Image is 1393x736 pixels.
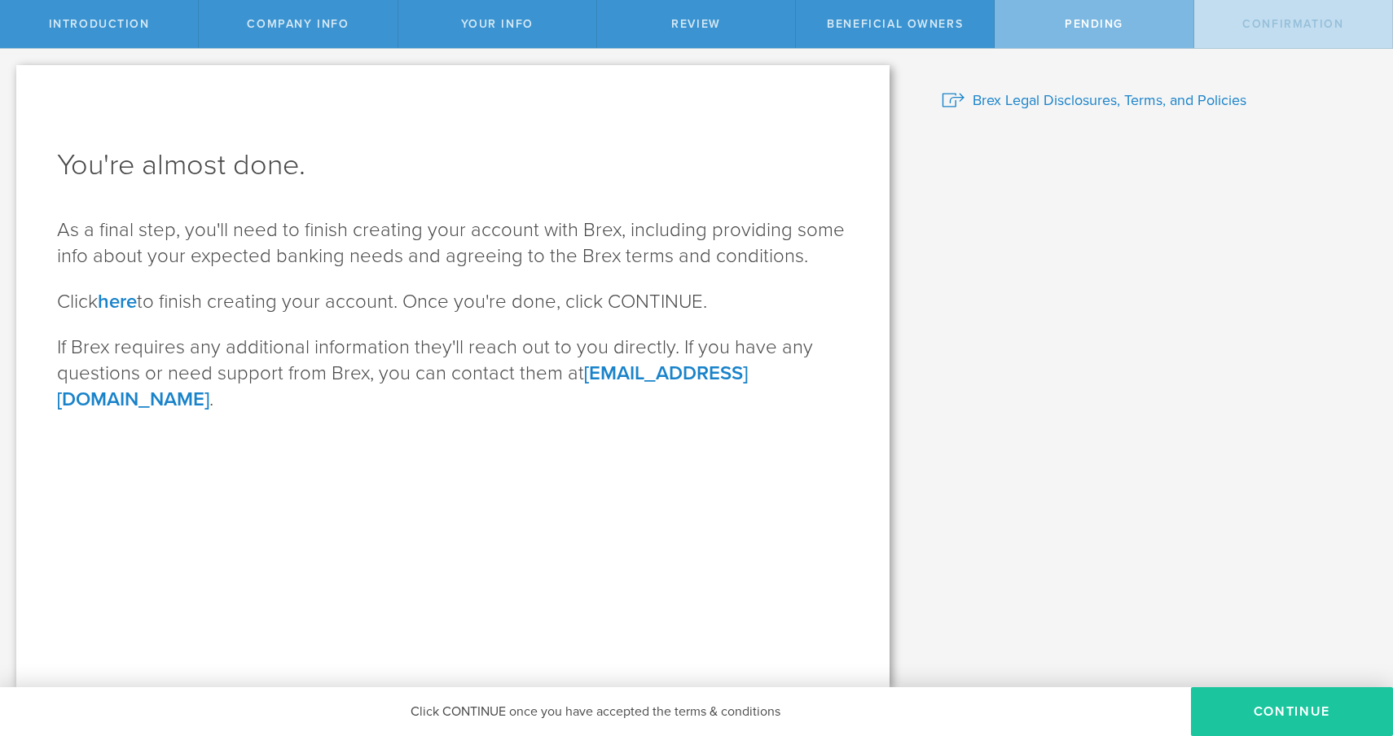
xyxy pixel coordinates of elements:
[461,17,534,31] span: Your Info
[1242,17,1343,31] span: Confirmation
[247,17,349,31] span: Company Info
[57,217,849,269] p: As a final step, you'll need to finish creating your account with Brex, including providing some ...
[942,90,1369,111] a: Brex Legal Disclosures, Terms, and Policies
[1065,17,1123,31] span: Pending
[1312,609,1393,687] iframe: Chat Widget
[49,17,150,31] span: Introduction
[98,290,137,313] a: here
[827,17,963,31] span: Beneficial Owners
[57,146,849,185] h1: You're almost done.
[1191,687,1393,736] button: CONTINUE
[57,335,849,413] p: If Brex requires any additional information they'll reach out to you directly. If you have any qu...
[973,90,1246,111] span: Brex Legal Disclosures, Terms, and Policies
[57,289,849,315] p: Click to finish creating your account. Once you're done, click CONTINUE.
[671,17,721,31] span: Review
